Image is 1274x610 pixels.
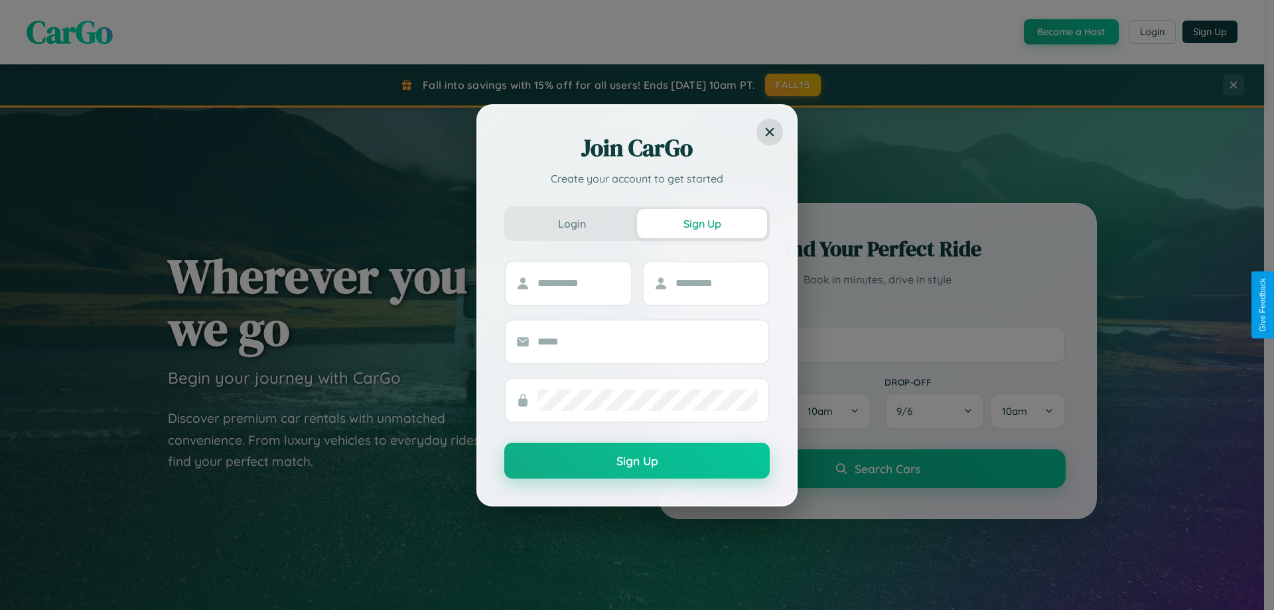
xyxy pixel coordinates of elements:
button: Login [507,209,637,238]
p: Create your account to get started [504,171,770,187]
h2: Join CarGo [504,132,770,164]
button: Sign Up [637,209,767,238]
button: Sign Up [504,443,770,479]
div: Give Feedback [1258,278,1267,332]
